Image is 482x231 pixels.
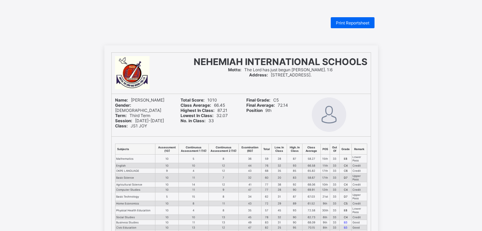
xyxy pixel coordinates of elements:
b: Class: [115,123,128,128]
td: E8 [340,206,352,215]
b: Final Average: [246,103,275,108]
th: Grade [340,144,352,155]
td: 10 [155,201,179,206]
td: Lower Pass [352,206,367,215]
td: 9 [155,168,179,174]
td: 93 [287,206,302,215]
td: 32 [272,215,287,220]
td: 77 [261,182,272,187]
td: Credit [352,163,367,168]
th: POS [320,144,330,155]
td: 33 [330,215,340,220]
td: 30th [320,206,330,215]
td: C4 [340,187,352,192]
td: 92 [287,182,302,187]
td: 20 [272,174,287,182]
span: NEHEMIAH INTERNATIONAL SCHOOLS [194,56,367,67]
td: 6th [320,215,330,220]
td: 4 [179,206,209,215]
th: Total [261,144,272,155]
span: C5 [246,97,279,103]
td: Credit [352,201,367,206]
td: 72 [261,201,272,206]
td: 95 [287,225,302,230]
td: 62.73 [302,215,320,220]
td: 35 [272,168,287,174]
td: 76 [261,163,272,168]
td: 93 [287,163,302,168]
th: Out Of [330,144,340,155]
td: 12 [208,225,238,230]
td: 15 [179,192,209,201]
td: 33 [330,163,340,168]
td: Basic Technology [115,192,155,201]
td: 10 [155,215,179,220]
td: 33 [330,201,340,206]
td: 13 [179,225,209,230]
td: 41 [238,182,261,187]
td: 32 [238,174,261,182]
td: 65.82 [302,168,320,174]
span: [DATE]-[DATE] [115,118,164,123]
td: 33 [330,182,340,187]
td: 58.27 [302,155,320,163]
span: [STREET_ADDRESS]. [249,72,311,77]
td: 11 [179,220,209,225]
td: Civic Education [115,225,155,230]
td: 11th [320,163,330,168]
td: 7 [208,174,238,182]
span: [PERSON_NAME] [115,97,164,103]
span: The Lord has just begun [PERSON_NAME]. 1:6 [228,67,332,72]
td: 25 [272,225,287,230]
td: Lower Pass [352,155,367,163]
td: 43 [238,201,261,206]
td: 8th [320,225,330,230]
td: 31 [272,220,287,225]
b: Address: [249,72,268,77]
td: Business Studies [115,220,155,225]
td: 87 [287,155,302,163]
td: 67.03 [302,192,320,201]
td: 17th [320,174,330,182]
td: 33 [330,168,340,174]
td: 68 [261,168,272,174]
td: 83 [261,220,272,225]
td: 45 [238,215,261,220]
td: 90 [287,187,302,192]
td: 5 [179,155,209,163]
span: 1010 [181,97,217,103]
td: 33 [330,174,340,182]
td: 10 [155,182,179,187]
span: 87.21 [181,108,227,113]
span: 9th [246,108,271,113]
td: 47 [238,187,261,192]
td: 8 [208,192,238,201]
td: 62 [261,192,272,201]
td: Credit [352,182,367,187]
b: Final Grade: [246,97,270,103]
span: 66.45 [181,103,225,108]
td: 17th [320,168,330,174]
b: Name: [115,97,128,103]
b: Session: [115,118,132,123]
td: 15th [320,155,330,163]
b: Total Score: [181,97,205,103]
td: Credit [352,168,367,174]
th: Class Average [302,144,320,155]
td: 68.09 [302,220,320,225]
td: C4 [340,182,352,187]
span: 33 [181,118,214,123]
td: 28 [272,155,287,163]
td: 10th [320,182,330,187]
td: Mathematics [115,155,155,163]
td: 32 [272,163,287,168]
span: Print Reportsheet [336,20,369,25]
span: [DEMOGRAPHIC_DATA] [115,103,161,113]
td: 9th [320,220,330,225]
td: D7 [340,174,352,182]
td: 77 [261,187,272,192]
td: 58.67 [302,174,320,182]
td: 11 [208,201,238,206]
td: Physical Health Education [115,206,155,215]
td: 90 [287,220,302,225]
